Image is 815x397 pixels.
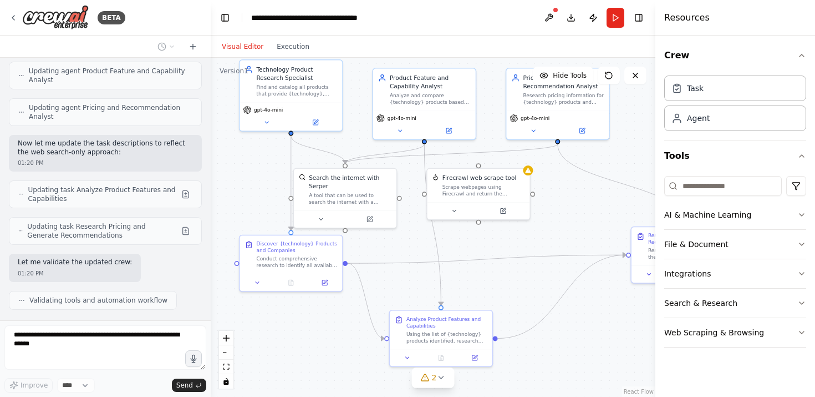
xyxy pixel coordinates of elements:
[256,84,337,97] div: Find and catalog all products that provide {technology}, identifying the companies that develop a...
[624,389,654,395] a: React Flow attribution
[219,374,233,389] button: toggle interactivity
[498,251,626,343] g: Edge from 308b47b1-65ab-4360-9080-fb8f2e750478 to a0de06f3-ea5b-464d-9cbe-a1bed4f204db
[239,59,343,132] div: Technology Product Research SpecialistFind and catalog all products that provide {technology}, id...
[239,235,343,292] div: Discover {technology} Products and CompaniesConduct comprehensive research to identify all availa...
[558,126,605,136] button: Open in side panel
[664,140,806,172] button: Tools
[256,66,337,82] div: Technology Product Research Specialist
[172,379,206,392] button: Send
[390,74,471,91] div: Product Feature and Capability Analyst
[460,353,489,363] button: Open in side panel
[215,40,270,53] button: Visual Editor
[287,136,295,230] g: Edge from 62eb5508-8597-478a-a8d7-0b95280db0fc to fa164386-4612-4c31-af8d-94a5086bcc48
[348,259,384,343] g: Edge from fa164386-4612-4c31-af8d-94a5086bcc48 to 308b47b1-65ab-4360-9080-fb8f2e750478
[348,251,626,268] g: Edge from fa164386-4612-4c31-af8d-94a5086bcc48 to a0de06f3-ea5b-464d-9cbe-a1bed4f204db
[219,360,233,374] button: fit view
[346,214,393,224] button: Open in side panel
[664,289,806,318] button: Search & Research
[631,10,646,26] button: Hide right sidebar
[406,316,487,329] div: Analyze Product Features and Capabilities
[219,331,233,345] button: zoom in
[424,353,459,363] button: No output available
[523,92,604,105] div: Research pricing information for {technology} products and provide strategic recommendations base...
[220,67,248,76] div: Version 1
[432,372,437,383] span: 2
[521,115,549,122] span: gpt-4o-mini
[687,83,704,94] div: Task
[29,296,167,305] span: Validating tools and automation workflow
[425,126,472,136] button: Open in side panel
[442,174,517,182] div: Firecrawl web scrape tool
[310,278,339,288] button: Open in side panel
[389,310,493,367] div: Analyze Product Features and CapabilitiesUsing the list of {technology} products identified, rese...
[664,11,710,24] h4: Resources
[390,92,471,105] div: Analyze and compare {technology} products based on their features, capabilities, and technical sp...
[29,67,192,84] span: Updating agent Product Feature and Capability Analyst
[426,168,531,220] div: FirecrawlScrapeWebsiteToolFirecrawl web scrape toolScrape webpages using Firecrawl and return the...
[309,192,391,205] div: A tool that can be used to search the internet with a search_query. Supports different search typ...
[219,345,233,360] button: zoom out
[21,381,48,390] span: Improve
[432,174,439,180] img: FirecrawlScrapeWebsiteTool
[256,255,337,269] div: Conduct comprehensive research to identify all available products that provide {technology}. Sear...
[630,227,735,284] div: Research Pricing and Generate RecommendationsResearch pricing information for the {technology} pr...
[442,184,525,197] div: Scrape webpages using Firecrawl and return the contents
[18,258,132,267] p: Let me validate the updated crew:
[553,144,687,222] g: Edge from 3e6156f4-93a5-4a5d-8e38-341275428fc0 to a0de06f3-ea5b-464d-9cbe-a1bed4f204db
[341,144,562,164] g: Edge from 3e6156f4-93a5-4a5d-8e38-341275428fc0 to 0a0bbf42-9fc4-4df3-9da6-534d4910aad7
[217,10,233,26] button: Hide left sidebar
[664,230,806,259] button: File & Document
[254,107,283,113] span: gpt-4o-mini
[251,12,376,23] nav: breadcrumb
[553,71,587,80] span: Hide Tools
[219,331,233,389] div: React Flow controls
[664,40,806,71] button: Crew
[185,350,202,367] button: Click to speak your automation idea
[292,118,339,128] button: Open in side panel
[687,113,710,124] div: Agent
[98,11,125,24] div: BETA
[523,74,604,91] div: Pricing and Recommendation Analyst
[648,247,729,260] div: Research pricing information for the {technology} products through web searches, focusing especia...
[184,40,202,53] button: Start a new chat
[176,381,193,390] span: Send
[29,103,192,121] span: Updating agent Pricing and Recommendation Analyst
[273,278,309,288] button: No output available
[664,71,806,140] div: Crew
[648,232,729,245] div: Research Pricing and Generate Recommendations
[480,206,527,216] button: Open in side panel
[28,185,177,203] span: Updating task Analyze Product Features and Capabilities
[387,115,416,122] span: gpt-4o-mini
[420,144,445,305] g: Edge from 7e2df02e-e50a-4406-8ea8-31b865c0b138 to 308b47b1-65ab-4360-9080-fb8f2e750478
[153,40,180,53] button: Switch to previous chat
[4,378,53,393] button: Improve
[664,318,806,347] button: Web Scraping & Browsing
[664,200,806,229] button: AI & Machine Learning
[506,68,610,140] div: Pricing and Recommendation AnalystResearch pricing information for {technology} products and prov...
[309,174,391,190] div: Search the internet with Serper
[412,368,455,388] button: 2
[533,67,593,84] button: Hide Tools
[341,144,429,164] g: Edge from 7e2df02e-e50a-4406-8ea8-31b865c0b138 to 0a0bbf42-9fc4-4df3-9da6-534d4910aad7
[22,5,89,30] img: Logo
[299,174,305,180] img: SerperDevTool
[664,172,806,356] div: Tools
[18,159,193,167] div: 01:20 PM
[664,259,806,288] button: Integrations
[18,139,193,157] p: Now let me update the task descriptions to reflect the web search-only approach:
[293,168,398,228] div: SerperDevToolSearch the internet with SerperA tool that can be used to search the internet with a...
[27,222,177,240] span: Updating task Research Pricing and Generate Recommendations
[256,240,337,254] div: Discover {technology} Products and Companies
[372,68,476,140] div: Product Feature and Capability AnalystAnalyze and compare {technology} products based on their fe...
[18,269,132,278] div: 01:20 PM
[406,331,487,344] div: Using the list of {technology} products identified, research each product through web searches to...
[287,136,349,164] g: Edge from 62eb5508-8597-478a-a8d7-0b95280db0fc to 0a0bbf42-9fc4-4df3-9da6-534d4910aad7
[270,40,316,53] button: Execution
